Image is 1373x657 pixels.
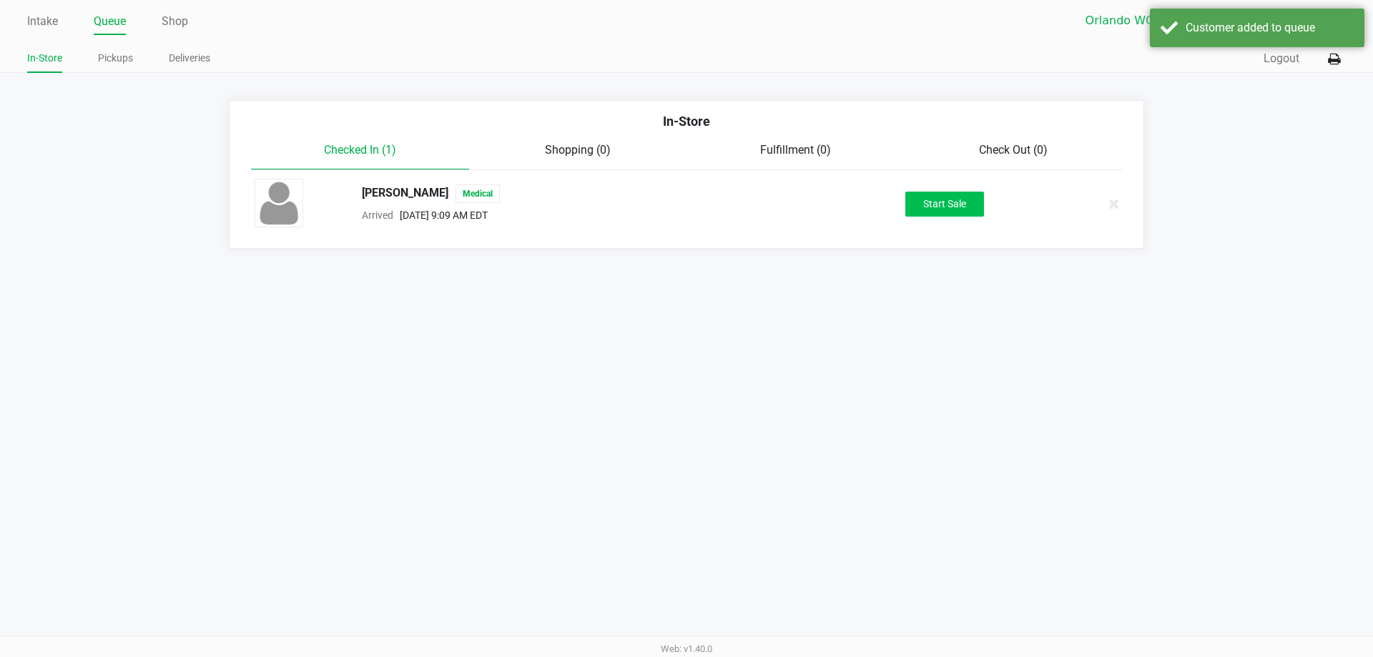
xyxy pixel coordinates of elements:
span: [DATE] 9:09 AM EDT [393,209,488,221]
div: Customer added to queue [1186,19,1354,36]
button: Logout [1264,50,1299,67]
span: Check Out (0) [979,143,1048,157]
span: Checked In (1) [324,143,396,157]
span: Orlando WC [1086,12,1225,29]
a: Shop [162,11,188,31]
button: Select [1234,8,1254,34]
button: Start Sale [905,192,984,217]
span: Fulfillment (0) [760,143,831,157]
a: Deliveries [169,49,210,67]
span: In-Store [663,114,710,129]
a: Intake [27,11,58,31]
span: Arrived [362,209,393,221]
span: Shopping (0) [545,143,611,157]
a: Queue [94,11,126,31]
span: Web: v1.40.0 [661,643,712,654]
span: Medical [456,184,500,203]
a: Pickups [98,49,133,67]
a: In-Store [27,49,62,67]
